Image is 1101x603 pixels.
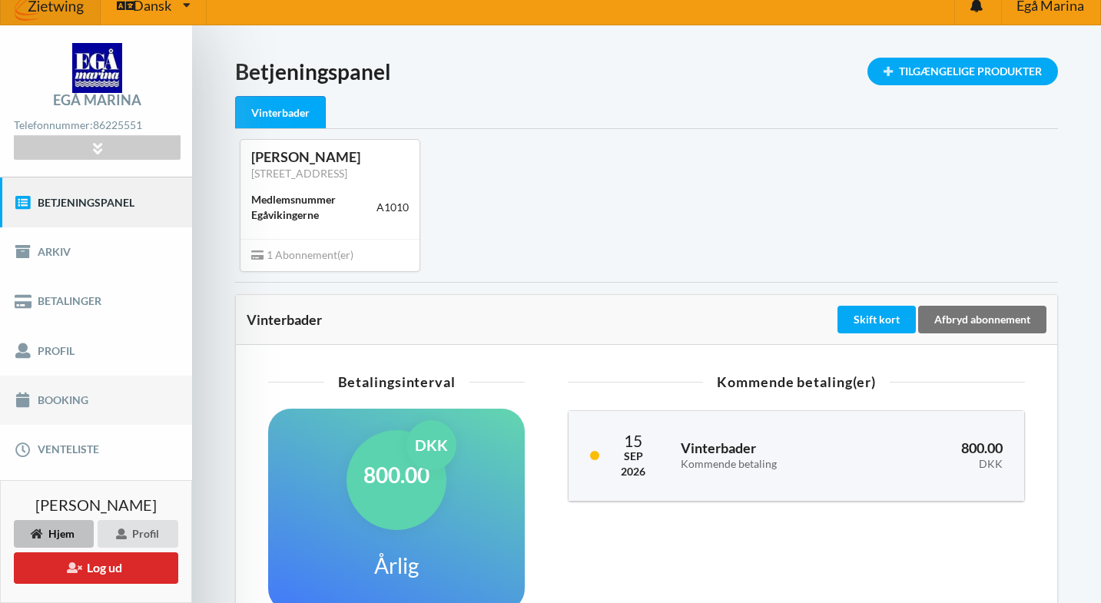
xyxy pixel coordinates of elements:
div: Vinterbader [235,96,326,129]
h1: Årlig [374,552,419,579]
div: Hjem [14,520,94,548]
div: Vinterbader [247,312,834,327]
h1: 800.00 [363,461,429,489]
div: Profil [98,520,178,548]
div: Telefonnummer: [14,115,180,136]
div: DKK [880,458,1003,471]
div: Skift kort [837,306,916,333]
div: Tilgængelige Produkter [867,58,1058,85]
div: Egå Marina [53,93,141,107]
span: [PERSON_NAME] [35,497,157,512]
div: 15 [621,432,645,449]
h1: Betjeningspanel [235,58,1058,85]
img: logo [72,43,122,93]
strong: 86225551 [93,118,142,131]
div: DKK [406,420,456,470]
div: [PERSON_NAME] [251,148,409,166]
div: Kommende betaling [681,458,858,471]
span: 1 Abonnement(er) [251,248,353,261]
div: Sep [621,449,645,464]
div: A1010 [376,200,409,215]
div: Betalingsinterval [268,375,525,389]
h3: 800.00 [880,439,1003,470]
button: Log ud [14,552,178,584]
div: Kommende betaling(er) [568,375,1025,389]
div: Afbryd abonnement [918,306,1046,333]
div: Medlemsnummer Egåvikingerne [251,192,376,223]
h3: Vinterbader [681,439,858,470]
a: [STREET_ADDRESS] [251,167,347,180]
div: 2026 [621,464,645,479]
